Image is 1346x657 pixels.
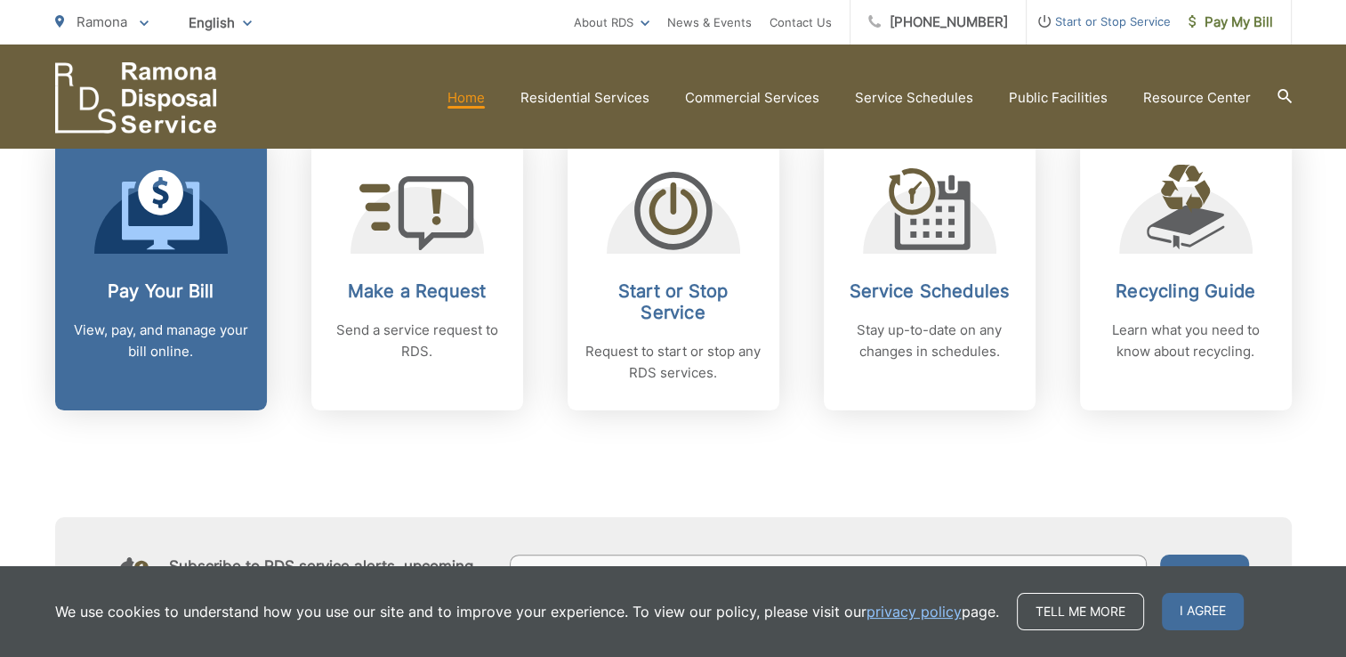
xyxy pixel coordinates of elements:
[574,12,649,33] a: About RDS
[1143,87,1251,109] a: Resource Center
[329,320,505,362] p: Send a service request to RDS.
[169,557,493,593] h4: Subscribe to RDS service alerts, upcoming events & environmental news:
[1080,138,1292,410] a: Recycling Guide Learn what you need to know about recycling.
[866,601,962,622] a: privacy policy
[855,87,973,109] a: Service Schedules
[842,320,1018,362] p: Stay up-to-date on any changes in schedules.
[1189,12,1273,33] span: Pay My Bill
[73,280,249,302] h2: Pay Your Bill
[1162,593,1244,630] span: I agree
[585,341,762,384] p: Request to start or stop any RDS services.
[667,12,752,33] a: News & Events
[77,13,127,30] span: Ramona
[73,320,249,362] p: View, pay, and manage your bill online.
[1098,280,1274,302] h2: Recycling Guide
[55,601,999,622] p: We use cookies to understand how you use our site and to improve your experience. To view our pol...
[329,280,505,302] h2: Make a Request
[447,87,485,109] a: Home
[1160,555,1249,596] button: Submit
[824,138,1036,410] a: Service Schedules Stay up-to-date on any changes in schedules.
[55,62,217,134] a: EDCD logo. Return to the homepage.
[1017,593,1144,630] a: Tell me more
[520,87,649,109] a: Residential Services
[55,138,267,410] a: Pay Your Bill View, pay, and manage your bill online.
[842,280,1018,302] h2: Service Schedules
[770,12,832,33] a: Contact Us
[175,7,265,38] span: English
[1098,320,1274,362] p: Learn what you need to know about recycling.
[585,280,762,323] h2: Start or Stop Service
[1009,87,1108,109] a: Public Facilities
[311,138,523,410] a: Make a Request Send a service request to RDS.
[685,87,819,109] a: Commercial Services
[510,555,1147,596] input: Enter your email address...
